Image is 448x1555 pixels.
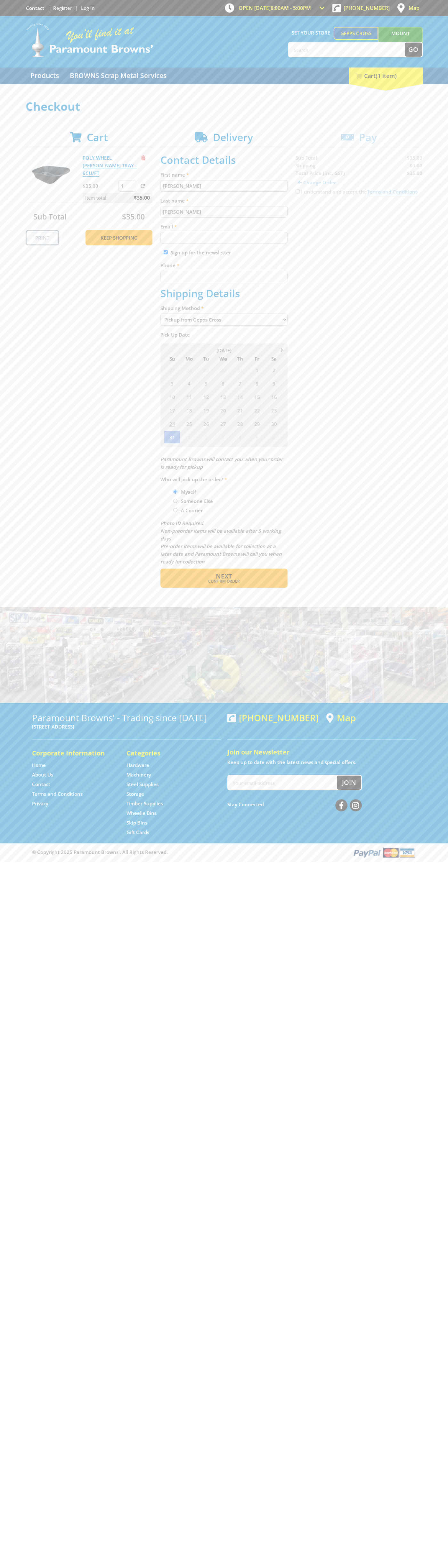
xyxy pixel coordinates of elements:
[160,287,288,299] h2: Shipping Details
[65,68,171,84] a: Go to the BROWNS Scrap Metal Services page
[126,791,144,797] a: Go to the Storage page
[160,180,288,192] input: Please enter your first name.
[227,797,362,812] div: Stay Connected
[249,355,265,363] span: Fr
[53,5,72,11] a: Go to the registration page
[181,377,197,390] span: 4
[378,27,423,51] a: Mount [PERSON_NAME]
[174,579,274,583] span: Confirm order
[227,748,416,757] h5: Join our Newsletter
[164,390,180,403] span: 10
[232,390,248,403] span: 14
[164,363,180,376] span: 27
[164,377,180,390] span: 3
[141,155,145,161] a: Remove from cart
[160,171,288,179] label: First name
[249,431,265,443] span: 5
[160,331,288,339] label: Pick Up Date
[232,431,248,443] span: 4
[26,22,154,58] img: Paramount Browns'
[171,249,231,256] label: Sign up for the newsletter
[249,417,265,430] span: 29
[326,713,356,723] a: View a map of Gepps Cross location
[232,355,248,363] span: Th
[32,713,221,723] h3: Paramount Browns' - Trading since [DATE]
[160,223,288,230] label: Email
[215,355,231,363] span: We
[266,363,282,376] span: 2
[134,193,150,203] span: $35.00
[160,304,288,312] label: Shipping Method
[232,363,248,376] span: 31
[227,758,416,766] p: Keep up to date with the latest news and special offers.
[181,355,197,363] span: Mo
[215,431,231,443] span: 3
[289,43,405,57] input: Search
[160,456,283,470] em: Paramount Browns will contact you when your order is ready for pickup
[126,762,149,769] a: Go to the Hardware page
[126,771,151,778] a: Go to the Machinery page
[81,5,95,11] a: Log in
[122,211,145,222] span: $35.00
[181,390,197,403] span: 11
[86,230,152,245] a: Keep Shopping
[164,355,180,363] span: Su
[179,505,205,516] label: A Courier
[249,404,265,417] span: 22
[179,496,215,506] label: Someone Else
[266,390,282,403] span: 16
[83,155,137,177] a: POLY WHEEL [PERSON_NAME] TRAY - 6CU/FT
[83,182,117,190] p: $35.00
[26,5,44,11] a: Go to the Contact page
[160,271,288,282] input: Please enter your telephone number.
[376,72,397,80] span: (1 item)
[216,572,232,580] span: Next
[160,314,288,326] select: Please select a shipping method.
[349,68,423,84] div: Cart
[26,68,64,84] a: Go to the Products page
[164,404,180,417] span: 17
[216,347,232,354] span: [DATE]
[239,4,311,12] span: OPEN [DATE]
[160,206,288,218] input: Please enter your last name.
[160,475,288,483] label: Who will pick up the order?
[87,130,108,144] span: Cart
[352,847,416,858] img: PayPal, Mastercard, Visa accepted
[215,417,231,430] span: 27
[288,27,334,38] span: Set your store
[32,781,50,788] a: Go to the Contact page
[126,829,149,836] a: Go to the Gift Cards page
[179,486,198,497] label: Myself
[198,355,214,363] span: Tu
[26,100,423,113] h1: Checkout
[213,130,253,144] span: Delivery
[26,847,423,858] div: ® Copyright 2025 Paramount Browns'. All Rights Reserved.
[266,431,282,443] span: 6
[164,417,180,430] span: 24
[249,377,265,390] span: 8
[126,749,208,758] h5: Categories
[32,762,46,769] a: Go to the Home page
[160,197,288,204] label: Last name
[164,431,180,443] span: 31
[334,27,378,40] a: Gepps Cross
[198,390,214,403] span: 12
[228,776,337,790] input: Your email address
[32,749,114,758] h5: Corporate Information
[126,819,147,826] a: Go to the Skip Bins page
[215,404,231,417] span: 20
[26,230,59,245] a: Print
[215,390,231,403] span: 13
[215,363,231,376] span: 30
[232,377,248,390] span: 7
[126,800,163,807] a: Go to the Timber Supplies page
[198,404,214,417] span: 19
[32,771,53,778] a: Go to the About Us page
[126,781,159,788] a: Go to the Steel Supplies page
[83,193,152,203] p: Item total:
[32,154,70,192] img: POLY WHEEL BARROW TRAY - 6CU/FT
[181,431,197,443] span: 1
[32,723,221,730] p: [STREET_ADDRESS]
[173,499,177,503] input: Please select who will pick up the order.
[198,431,214,443] span: 2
